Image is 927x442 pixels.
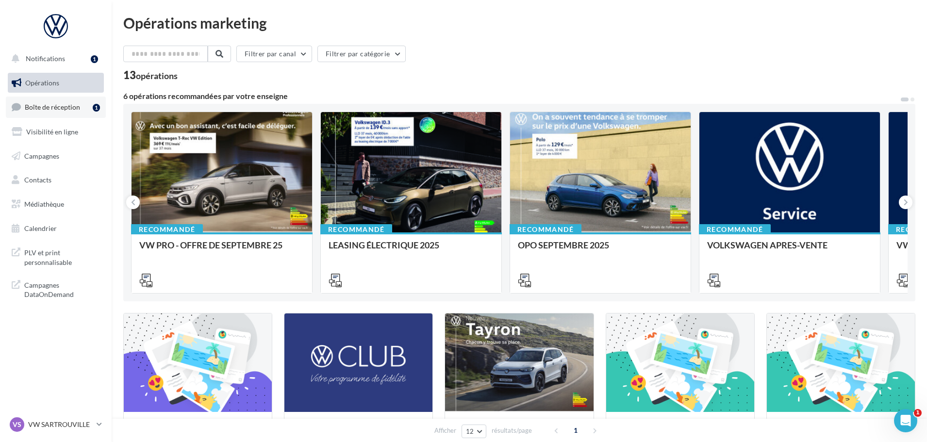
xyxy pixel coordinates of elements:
span: PLV et print personnalisable [24,246,100,267]
a: PLV et print personnalisable [6,242,106,271]
a: Visibilité en ligne [6,122,106,142]
button: Filtrer par catégorie [317,46,406,62]
div: 1 [93,104,100,112]
div: opérations [136,71,178,80]
div: Recommandé [320,224,392,235]
span: VS [13,420,21,429]
span: Campagnes DataOnDemand [24,278,100,299]
span: 1 [568,423,583,438]
span: Visibilité en ligne [26,128,78,136]
div: VOLKSWAGEN APRES-VENTE [707,240,872,260]
div: VW PRO - OFFRE DE SEPTEMBRE 25 [139,240,304,260]
div: OPO SEPTEMBRE 2025 [518,240,683,260]
a: Calendrier [6,218,106,239]
span: 12 [466,427,474,435]
a: Boîte de réception1 [6,97,106,117]
a: Contacts [6,170,106,190]
span: résultats/page [492,426,532,435]
p: VW SARTROUVILLE [28,420,93,429]
a: Médiathèque [6,194,106,214]
div: Recommandé [699,224,771,235]
span: Afficher [434,426,456,435]
div: 13 [123,70,178,81]
iframe: Intercom live chat [894,409,917,432]
span: Contacts [24,176,51,184]
span: 1 [914,409,922,417]
a: Campagnes [6,146,106,166]
div: 1 [91,55,98,63]
button: 12 [462,425,486,438]
span: Médiathèque [24,200,64,208]
button: Notifications 1 [6,49,102,69]
div: Opérations marketing [123,16,915,30]
div: 6 opérations recommandées par votre enseigne [123,92,900,100]
div: Recommandé [131,224,203,235]
button: Filtrer par canal [236,46,312,62]
a: VS VW SARTROUVILLE [8,415,104,434]
div: Recommandé [510,224,581,235]
div: LEASING ÉLECTRIQUE 2025 [329,240,494,260]
a: Campagnes DataOnDemand [6,275,106,303]
a: Opérations [6,73,106,93]
span: Notifications [26,54,65,63]
span: Opérations [25,79,59,87]
span: Campagnes [24,151,59,160]
span: Calendrier [24,224,57,232]
span: Boîte de réception [25,103,80,111]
